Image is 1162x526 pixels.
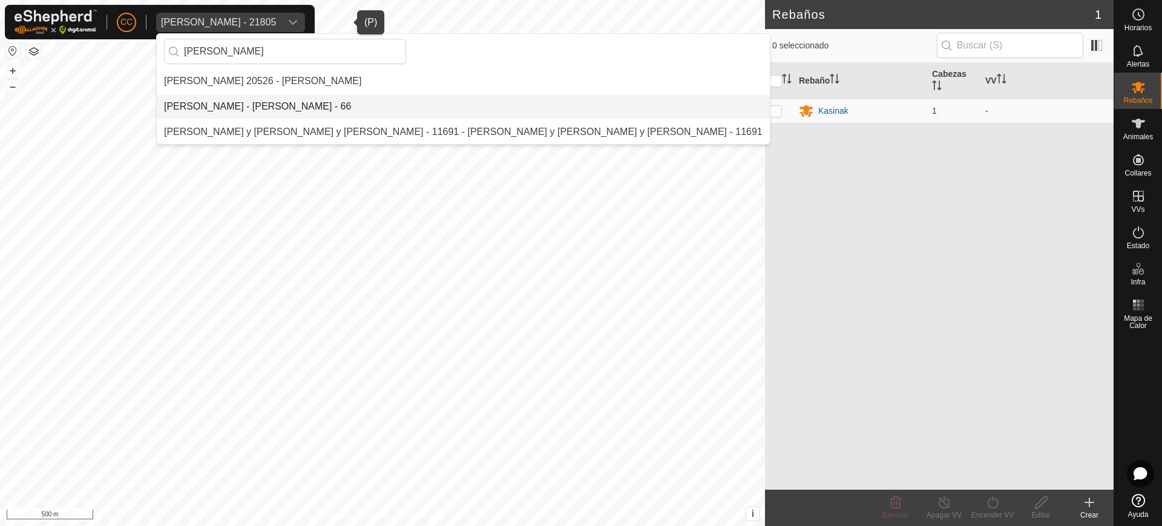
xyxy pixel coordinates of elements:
span: 0 seleccionado [772,39,937,52]
div: Encender VV [968,510,1017,521]
span: 1 [1095,5,1101,24]
button: i [746,507,760,521]
span: 1 [932,106,937,116]
li: Narbon Garcia [157,69,770,93]
a: Política de Privacidad [320,510,390,521]
div: [PERSON_NAME] y [PERSON_NAME] y [PERSON_NAME] - 11691 - [PERSON_NAME] y [PERSON_NAME] y [PERSON_N... [164,125,763,139]
th: VV [980,63,1114,99]
div: Apagar VV [920,510,968,521]
ul: Option List [157,69,770,144]
span: Animales [1123,133,1153,140]
p-sorticon: Activar para ordenar [830,76,839,85]
th: Rebaño [794,63,927,99]
span: Infra [1131,278,1145,286]
span: Ana Maria Alduncin Baleztena - 21805 [156,13,281,32]
div: [PERSON_NAME] 20526 - [PERSON_NAME] [164,74,361,88]
span: Rebaños [1123,97,1152,104]
div: Crear [1065,510,1114,521]
span: Ayuda [1128,511,1149,518]
div: Editar [1017,510,1065,521]
p-sorticon: Activar para ordenar [997,76,1006,85]
a: Ayuda [1114,489,1162,523]
input: Buscar (S) [937,33,1083,58]
button: Restablecer Mapa [5,44,20,58]
div: [PERSON_NAME] - [PERSON_NAME] - 66 [164,99,351,114]
span: CC [120,16,133,28]
p-sorticon: Activar para ordenar [782,76,792,85]
div: [PERSON_NAME] - 21805 [161,18,276,27]
button: + [5,64,20,78]
button: – [5,79,20,94]
span: Eliminar [882,511,908,519]
span: i [752,508,754,519]
li: Gamboa Aitor y Gamboa de Miguel y Xavier - 11691 [157,120,770,144]
span: VVs [1131,206,1144,213]
a: Contáctenos [404,510,445,521]
span: Horarios [1124,24,1152,31]
input: Buscar por región, país, empresa o propiedad [164,39,406,64]
div: dropdown trigger [281,13,305,32]
h2: Rebaños [772,7,1095,22]
td: - [980,99,1114,123]
span: Collares [1124,169,1151,177]
span: Mapa de Calor [1117,315,1159,329]
div: Kasinak [818,105,849,117]
button: Capas del Mapa [27,44,41,59]
span: Alertas [1127,61,1149,68]
span: Estado [1127,242,1149,249]
img: Logo Gallagher [15,10,97,35]
th: Cabezas [927,63,980,99]
p-sorticon: Activar para ordenar [932,82,942,92]
li: AITOR JUNGUITU BEITIA - 66 [157,94,770,119]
